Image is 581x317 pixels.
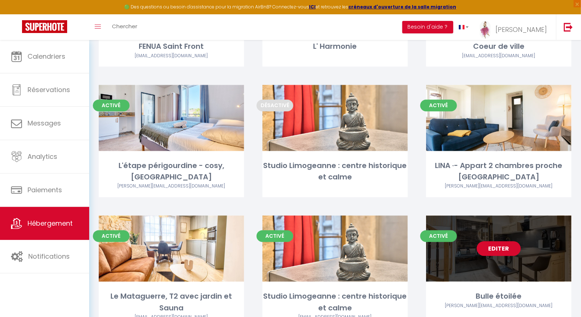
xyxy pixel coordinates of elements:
[28,119,61,128] span: Messages
[22,20,67,33] img: Super Booking
[28,252,70,261] span: Notifications
[28,185,62,194] span: Paiements
[28,152,57,161] span: Analytics
[28,219,73,228] span: Hébergement
[6,3,28,25] button: Ouvrir le widget de chat LiveChat
[426,160,571,183] div: LINA ·- Appart 2 chambres proche [GEOGRAPHIC_DATA]
[426,303,571,310] div: Airbnb
[262,41,408,52] div: L' Harmonie
[257,100,293,112] span: Désactivé
[112,22,137,30] span: Chercher
[474,14,556,40] a: ... [PERSON_NAME]
[426,183,571,190] div: Airbnb
[99,52,244,59] div: Airbnb
[402,21,453,33] button: Besoin d'aide ?
[480,21,491,39] img: ...
[99,41,244,52] div: FENUA Saint Front
[420,100,457,112] span: Activé
[93,100,130,112] span: Activé
[420,230,457,242] span: Activé
[262,160,408,183] div: Studio Limogeanne : centre historique et calme
[477,241,521,256] a: Editer
[257,230,293,242] span: Activé
[426,291,571,302] div: Bulle étoilée
[426,52,571,59] div: Airbnb
[564,22,573,32] img: logout
[262,291,408,314] div: Studio Limogeanne : centre historique et calme
[99,160,244,183] div: L'étape périgourdine - cosy, [GEOGRAPHIC_DATA]
[99,183,244,190] div: Airbnb
[28,85,70,94] span: Réservations
[28,52,65,61] span: Calendriers
[93,230,130,242] span: Activé
[348,4,456,10] a: créneaux d'ouverture de la salle migration
[106,14,143,40] a: Chercher
[99,291,244,314] div: Le Mataguerre, T2 avec jardin et Sauna
[309,4,316,10] a: ICI
[495,25,547,34] span: [PERSON_NAME]
[426,41,571,52] div: Coeur de ville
